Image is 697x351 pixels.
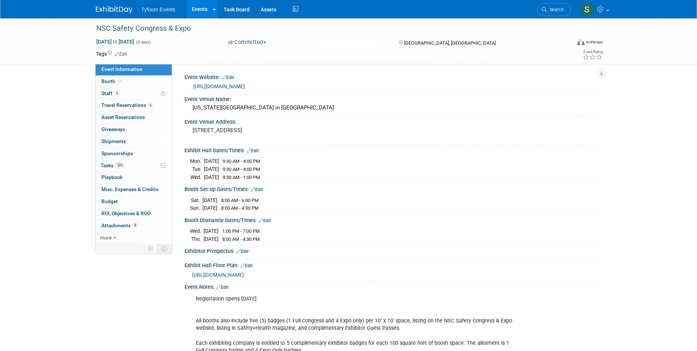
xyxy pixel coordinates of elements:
span: more [100,235,112,240]
td: [DATE] [204,227,219,235]
span: Tyfoom Events [141,7,175,12]
a: Edit [251,187,263,192]
div: Event Venue Name: [184,94,601,103]
span: Asset Reservations [101,114,145,120]
a: Event Information [96,64,172,75]
td: Wed. [190,227,204,235]
a: Playbook [96,172,172,183]
span: Event Information [101,66,142,72]
span: 20% [115,163,125,168]
td: [DATE] [204,165,219,173]
a: [URL][DOMAIN_NAME] [192,272,244,278]
td: [DATE] [202,204,217,212]
a: Edit [247,148,259,153]
div: Event Notes: [184,281,601,291]
td: Thu. [190,235,204,243]
span: 9:30 AM - 1:00 PM [223,175,260,180]
a: Giveaways [96,124,172,135]
span: 6 [114,90,120,96]
a: Asset Reservations [96,112,172,123]
a: Tasks20% [96,160,172,172]
td: Toggle Event Tabs [157,244,172,253]
img: Steve Davis [580,3,594,16]
div: Event Website: [184,72,601,81]
div: Event Venue Address: [184,116,601,126]
a: Search [537,3,571,16]
a: Sponsorships [96,148,172,160]
span: Staff [101,90,120,96]
span: 8:00 AM - 6:00 PM [221,198,258,203]
a: Edit [222,75,234,80]
div: Booth Dismantle Dates/Times: [184,215,601,224]
a: Booth [96,76,172,87]
span: 6 [148,102,153,108]
div: NSC Safety Congress & Expo [94,22,560,35]
div: Booth Set-up Dates/Times: [184,184,601,193]
a: Misc. Expenses & Credits [96,184,172,195]
i: Booth reservation complete [119,79,122,83]
img: Format-Inperson.png [577,39,585,45]
span: 8 [133,223,138,228]
span: Attachments [101,223,138,228]
td: [DATE] [204,235,219,243]
span: Misc. Expenses & Credits [101,186,159,192]
img: ExhibitDay [96,6,133,14]
span: Tasks [101,163,125,168]
a: Budget [96,196,172,208]
div: In-Person [586,40,603,45]
a: ROI, Objectives & ROO [96,208,172,220]
td: Personalize Event Tab Strip [144,244,157,253]
a: Shipments [96,136,172,148]
span: 8:00 AM - 4:30 PM [221,205,258,211]
div: Exhibit Hall Floor Plan: [184,260,601,269]
span: Shipments [101,138,126,144]
td: Sat. [190,196,202,204]
a: Staff6 [96,88,172,100]
pre: [STREET_ADDRESS] [193,127,350,134]
button: Committed [225,38,269,46]
td: [DATE] [204,173,219,181]
a: [URL][DOMAIN_NAME] [193,83,245,89]
a: Attachments8 [96,220,172,232]
td: [DATE] [202,196,217,204]
a: Edit [236,249,249,254]
a: Edit [115,52,127,57]
span: ROI, Objectives & ROO [101,210,150,216]
div: Event Format [528,38,603,49]
span: to [112,39,119,45]
td: Tags [96,50,127,57]
div: Event Rating [583,50,603,54]
td: Mon. [190,157,204,165]
span: 8:00 AM - 4:30 PM [222,236,260,242]
span: Playbook [101,174,123,180]
span: Budget [101,198,118,204]
a: Edit [241,263,253,268]
span: Sponsorships [101,150,133,156]
a: Travel Reservations6 [96,100,172,111]
td: Sun. [190,204,202,212]
span: Travel Reservations [101,102,153,108]
span: Potential Scheduling Conflict -- at least one attendee is tagged in another overlapping event. [161,90,166,97]
span: Search [547,7,564,12]
div: [US_STATE][GEOGRAPHIC_DATA] in [GEOGRAPHIC_DATA] [190,102,596,113]
span: [GEOGRAPHIC_DATA], [GEOGRAPHIC_DATA] [404,40,496,46]
a: Edit [259,218,271,223]
div: Exhibit Hall Dates/Times: [184,145,601,154]
span: [DATE] [DATE] [96,38,134,45]
span: 1:00 PM - 7:00 PM [222,228,260,234]
a: more [96,232,172,244]
td: [DATE] [204,157,219,165]
span: 9:30 AM - 4:00 PM [223,167,260,172]
td: Tue. [190,165,204,173]
div: Exhibitor Prospectus: [184,246,601,255]
span: Booth [101,78,124,84]
span: Giveaways [101,126,125,132]
span: (4 days) [135,40,151,45]
td: Wed. [190,173,204,181]
span: 9:30 AM - 4:00 PM [223,158,260,164]
a: Edit [216,285,228,290]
